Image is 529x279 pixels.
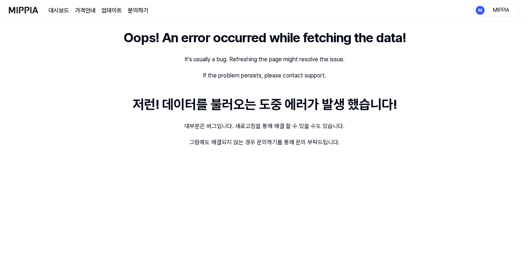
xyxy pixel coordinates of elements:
[203,71,326,80] div: If the problem persists, please contact support.
[184,55,345,64] div: It's usually a bug. Refreshing the page might resolve the issue.
[487,6,515,14] div: MIPPIA
[473,4,520,17] button: profileMIPPIA
[133,95,397,115] div: 저런! 데이터를 불러오는 도중 에러가 발생 했습니다!
[189,138,340,147] div: 그럼에도 해결되지 않는 경우 문의하기를 통해 문의 부탁드립니다.
[184,122,345,131] div: 대부분은 버그입니다. 새로고침을 통해 해결 할 수 있을 수도 있습니다.
[75,6,96,15] button: 가격안내
[48,6,69,15] a: 대시보드
[476,6,485,15] img: profile
[123,28,406,48] div: Oops! An error occurred while fetching the data!
[128,6,148,15] a: 문의하기
[101,6,122,15] a: 업데이트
